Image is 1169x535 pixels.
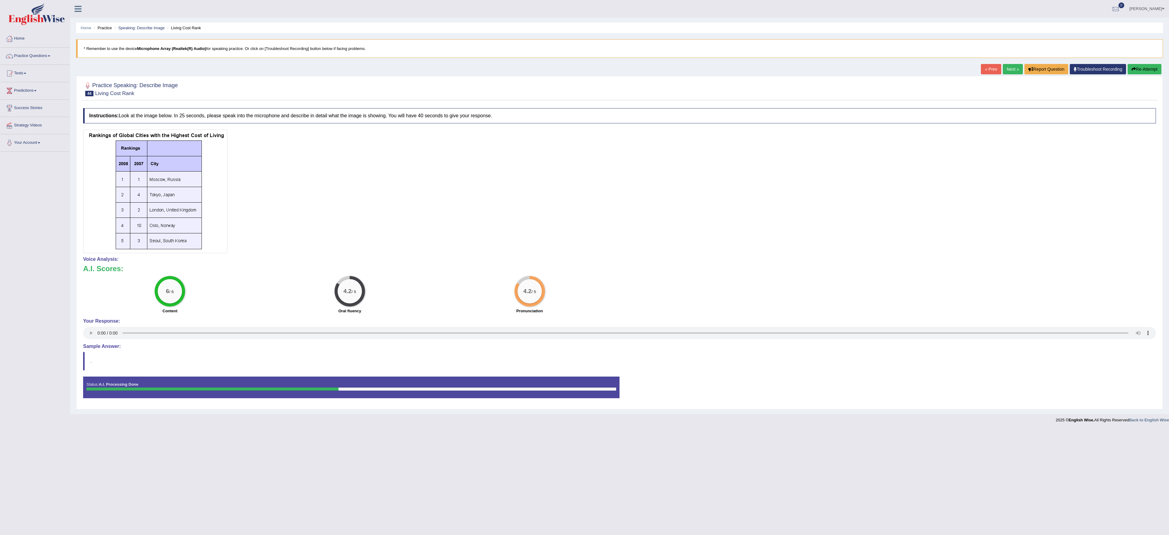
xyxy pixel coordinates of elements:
a: Practice Questions [0,48,70,63]
button: Report Question [1024,64,1068,74]
li: Living Cost Rank [166,25,201,31]
div: 2025 © All Rights Reserved [1056,414,1169,423]
span: 0 [1118,2,1125,8]
button: Re-Attempt [1128,64,1161,74]
strong: English Wise. [1069,418,1094,422]
a: Back to English Wise [1129,418,1169,422]
h4: Voice Analysis: [83,257,1156,262]
a: « Prev [981,64,1001,74]
label: Oral fluency [338,308,361,314]
strong: A.I. Processing Done [99,382,138,387]
small: / 5 [352,289,356,294]
a: Success Stories [0,100,70,115]
big: 6 [166,288,169,295]
b: A.I. Scores: [83,264,123,273]
a: Home [81,26,91,30]
blockquote: . [83,352,1156,370]
small: / 5 [531,289,536,294]
h2: Practice Speaking: Describe Image [83,81,178,96]
b: Microphone Array (Realtek(R) Audio) [137,46,206,51]
b: Instructions: [89,113,119,118]
a: Your Account [0,134,70,150]
label: Pronunciation [516,308,543,314]
big: 4.2 [343,288,352,295]
small: / 6 [169,289,174,294]
big: 4.2 [523,288,532,295]
a: Troubleshoot Recording [1070,64,1126,74]
h4: Sample Answer: [83,344,1156,349]
a: Tests [0,65,70,80]
a: Predictions [0,82,70,97]
label: Content [163,308,177,314]
li: Practice [92,25,112,31]
a: Home [0,30,70,45]
h4: Your Response: [83,318,1156,324]
div: Status: [83,377,620,398]
blockquote: * Remember to use the device for speaking practice. Or click on [Troubleshoot Recording] button b... [76,39,1163,58]
h4: Look at the image below. In 25 seconds, please speak into the microphone and describe in detail w... [83,108,1156,123]
span: 44 [85,91,93,96]
small: Living Cost Rank [95,90,134,96]
a: Speaking: Describe Image [118,26,164,30]
a: Next » [1003,64,1023,74]
a: Strategy Videos [0,117,70,132]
